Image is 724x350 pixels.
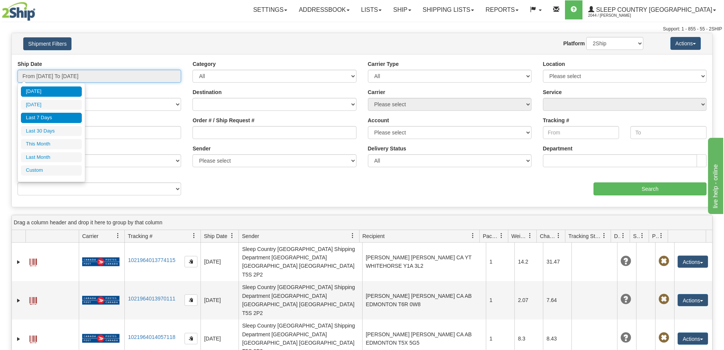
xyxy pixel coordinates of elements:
a: Delivery Status filter column settings [617,229,630,242]
td: [PERSON_NAME] [PERSON_NAME] CA AB EDMONTON T6R 0W8 [362,281,486,320]
li: Custom [21,165,82,176]
td: [DATE] [200,243,239,281]
a: Shipment Issues filter column settings [636,229,649,242]
a: 1021964013970111 [128,296,175,302]
label: Delivery Status [368,145,406,152]
img: logo2044.jpg [2,2,35,21]
label: Category [193,60,216,68]
img: 20 - Canada Post [82,257,119,267]
a: Expand [15,258,22,266]
span: Sleep Country [GEOGRAPHIC_DATA] [594,6,712,13]
a: Reports [480,0,524,19]
div: Support: 1 - 855 - 55 - 2SHIP [2,26,722,32]
button: Copy to clipboard [185,333,197,344]
a: Expand [15,297,22,304]
label: Location [543,60,565,68]
td: [DATE] [200,281,239,320]
input: Search [594,182,706,195]
a: Tracking # filter column settings [188,229,200,242]
span: Weight [511,232,527,240]
span: Unknown [621,294,631,305]
span: Carrier [82,232,99,240]
a: Lists [355,0,387,19]
span: Delivery Status [614,232,621,240]
label: Tracking # [543,117,569,124]
a: Tracking Status filter column settings [598,229,611,242]
td: 31.47 [543,243,571,281]
td: 2.07 [514,281,543,320]
td: Sleep Country [GEOGRAPHIC_DATA] Shipping Department [GEOGRAPHIC_DATA] [GEOGRAPHIC_DATA] [GEOGRAPH... [239,281,362,320]
span: Recipient [363,232,385,240]
label: Service [543,88,562,96]
a: Carrier filter column settings [111,229,124,242]
div: live help - online [6,5,70,14]
span: Pickup Not Assigned [659,294,669,305]
li: [DATE] [21,86,82,97]
a: Sender filter column settings [346,229,359,242]
button: Shipment Filters [23,37,72,50]
span: Sender [242,232,259,240]
a: Recipient filter column settings [466,229,479,242]
a: 1021964014057118 [128,334,175,340]
button: Actions [678,294,708,306]
div: grid grouping header [12,215,712,230]
li: Last 7 Days [21,113,82,123]
span: Shipment Issues [633,232,640,240]
label: Carrier Type [368,60,399,68]
a: Ship Date filter column settings [226,229,239,242]
button: Copy to clipboard [185,294,197,306]
span: Pickup Not Assigned [659,332,669,343]
td: 1 [486,243,514,281]
input: To [630,126,706,139]
span: Packages [483,232,499,240]
label: Ship Date [18,60,42,68]
label: Destination [193,88,221,96]
button: Actions [670,37,701,50]
a: Ship [387,0,417,19]
a: Label [29,332,37,344]
a: Shipping lists [417,0,480,19]
label: Carrier [368,88,385,96]
span: Tracking # [128,232,153,240]
td: 14.2 [514,243,543,281]
span: Ship Date [204,232,227,240]
a: Label [29,294,37,306]
td: 1 [486,281,514,320]
label: Order # / Ship Request # [193,117,255,124]
a: 1021964013774115 [128,257,175,263]
span: Tracking Status [568,232,601,240]
label: Account [368,117,389,124]
a: Addressbook [293,0,355,19]
li: This Month [21,139,82,149]
span: 2044 / [PERSON_NAME] [588,12,645,19]
a: Sleep Country [GEOGRAPHIC_DATA] 2044 / [PERSON_NAME] [582,0,722,19]
label: Sender [193,145,210,152]
td: Sleep Country [GEOGRAPHIC_DATA] Shipping Department [GEOGRAPHIC_DATA] [GEOGRAPHIC_DATA] [GEOGRAPH... [239,243,362,281]
span: Pickup Status [652,232,659,240]
li: Last 30 Days [21,126,82,136]
button: Copy to clipboard [185,256,197,267]
iframe: chat widget [706,136,723,214]
input: From [543,126,619,139]
a: Weight filter column settings [524,229,536,242]
a: Settings [247,0,293,19]
a: Charge filter column settings [552,229,565,242]
span: Charge [540,232,556,240]
img: 20 - Canada Post [82,296,119,305]
label: Department [543,145,573,152]
a: Label [29,255,37,267]
li: [DATE] [21,100,82,110]
span: Unknown [621,256,631,267]
td: 7.64 [543,281,571,320]
span: Pickup Not Assigned [659,256,669,267]
td: [PERSON_NAME] [PERSON_NAME] CA YT WHITEHORSE Y1A 3L2 [362,243,486,281]
a: Pickup Status filter column settings [655,229,668,242]
li: Last Month [21,152,82,163]
a: Expand [15,335,22,343]
label: Platform [563,40,585,47]
button: Actions [678,256,708,268]
span: Unknown [621,332,631,343]
img: 20 - Canada Post [82,334,119,343]
button: Actions [678,332,708,345]
a: Packages filter column settings [495,229,508,242]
